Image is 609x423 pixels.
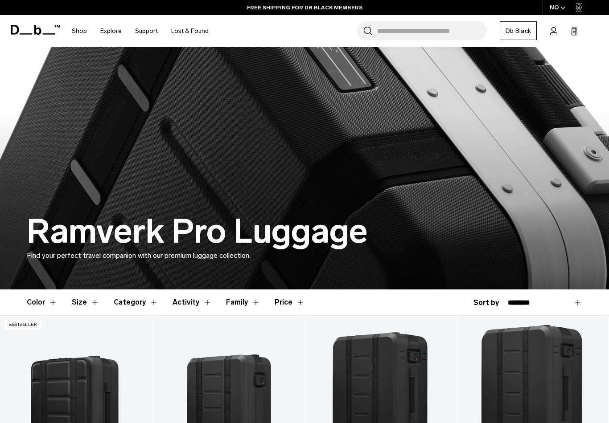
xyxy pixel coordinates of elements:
[65,15,215,47] nav: Main Navigation
[72,15,87,47] a: Shop
[27,213,368,250] h1: Ramverk Pro Luggage
[72,289,99,315] button: Toggle Filter
[173,289,212,315] button: Toggle Filter
[27,251,251,260] span: Find your perfect travel companion with our premium luggage collection.
[27,289,58,315] button: Toggle Filter
[100,15,122,47] a: Explore
[4,320,41,329] p: Bestseller
[114,289,158,315] button: Toggle Filter
[135,15,158,47] a: Support
[500,21,537,40] a: Db Black
[275,289,305,315] button: Toggle Price
[226,289,260,315] button: Toggle Filter
[247,4,362,12] a: FREE SHIPPING FOR DB BLACK MEMBERS
[171,15,209,47] a: Lost & Found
